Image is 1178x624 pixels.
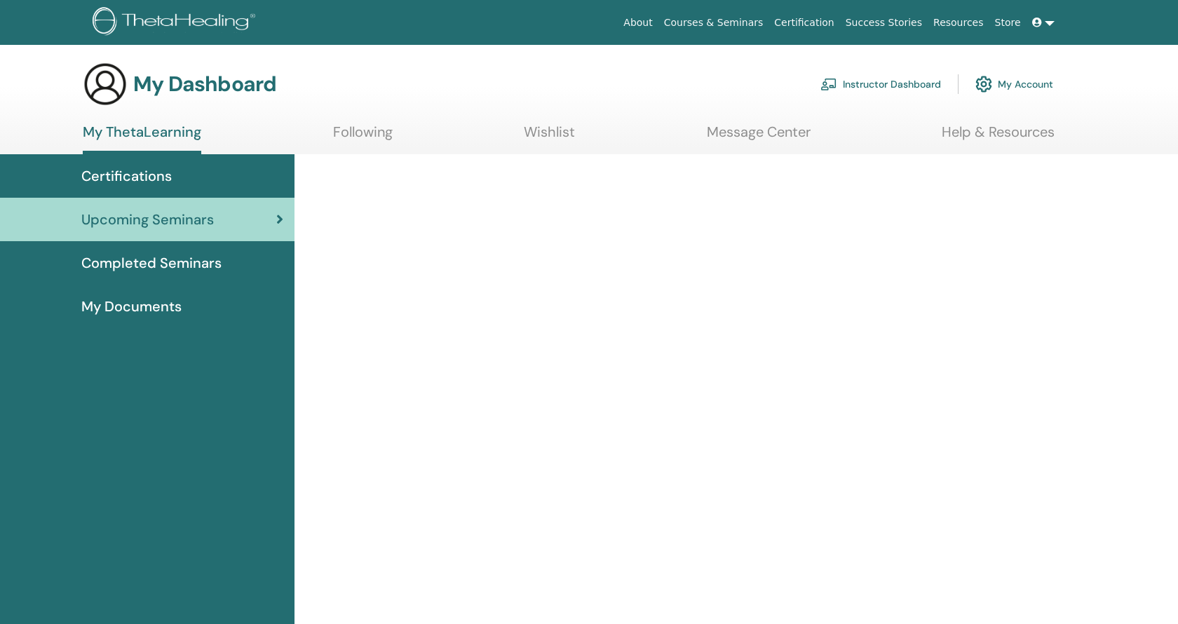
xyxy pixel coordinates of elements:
a: Following [333,123,393,151]
a: Help & Resources [942,123,1055,151]
h3: My Dashboard [133,72,276,97]
a: About [618,10,658,36]
a: Certification [769,10,839,36]
img: logo.png [93,7,260,39]
span: Completed Seminars [81,252,222,273]
span: Certifications [81,165,172,186]
a: Instructor Dashboard [820,69,941,100]
a: My Account [975,69,1053,100]
a: Message Center [707,123,811,151]
a: Courses & Seminars [658,10,769,36]
img: generic-user-icon.jpg [83,62,128,107]
img: chalkboard-teacher.svg [820,78,837,90]
img: cog.svg [975,72,992,96]
span: My Documents [81,296,182,317]
span: Upcoming Seminars [81,209,214,230]
a: Wishlist [524,123,575,151]
a: My ThetaLearning [83,123,201,154]
a: Success Stories [840,10,928,36]
a: Resources [928,10,989,36]
a: Store [989,10,1027,36]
